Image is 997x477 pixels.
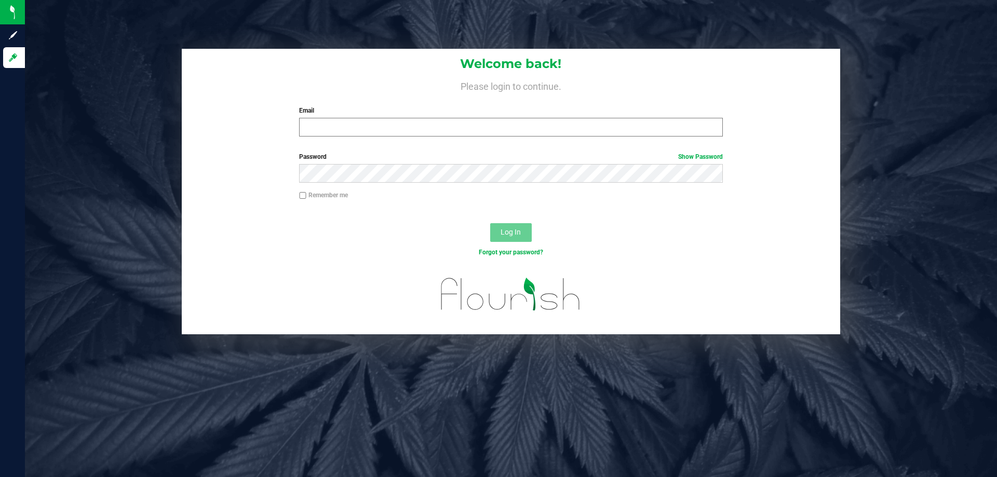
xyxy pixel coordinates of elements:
[501,228,521,236] span: Log In
[479,249,543,256] a: Forgot your password?
[182,79,840,91] h4: Please login to continue.
[299,190,348,200] label: Remember me
[182,57,840,71] h1: Welcome back!
[299,106,722,115] label: Email
[299,153,327,160] span: Password
[299,192,306,199] input: Remember me
[678,153,723,160] a: Show Password
[8,30,18,40] inline-svg: Sign up
[428,268,593,321] img: flourish_logo.svg
[8,52,18,63] inline-svg: Log in
[490,223,532,242] button: Log In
